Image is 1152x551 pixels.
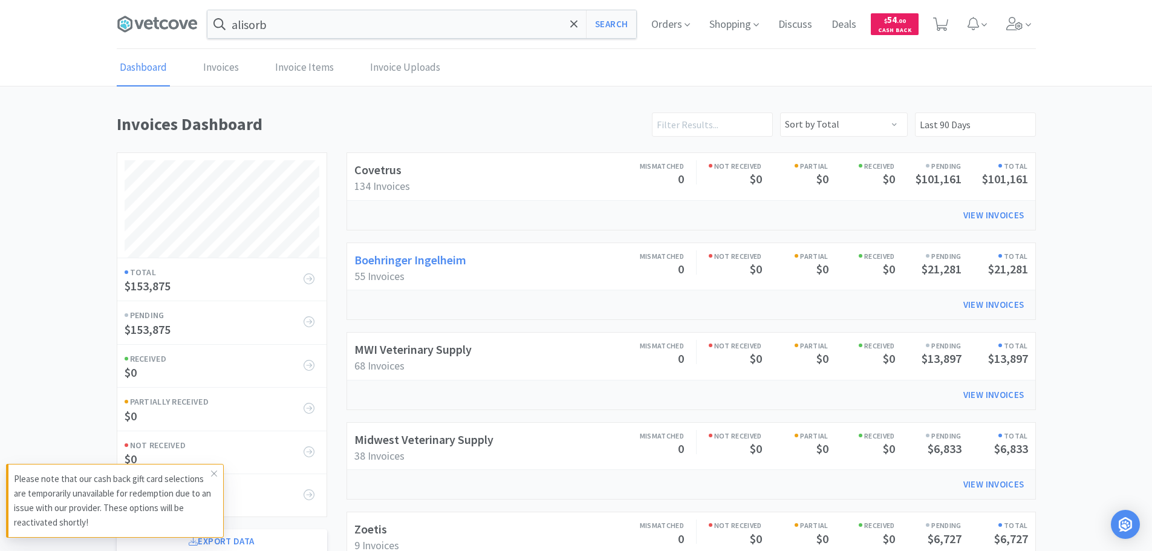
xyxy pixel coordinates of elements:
a: Partially Received$0 [117,387,327,430]
h6: Total [962,160,1028,172]
a: Received$0 [828,340,895,366]
h6: Partial [762,340,828,351]
div: Open Intercom Messenger [1111,510,1140,539]
a: Invoice Items [272,50,337,86]
a: Total$6,727 [962,520,1028,546]
span: . 00 [897,17,906,25]
a: Dashboard [117,50,170,86]
a: Discuss [773,19,817,30]
a: Mismatched0 [617,340,684,366]
a: Total$101,161 [962,160,1028,186]
h6: Pending [895,250,962,262]
span: $0 [816,531,828,546]
h6: Partial [762,430,828,442]
a: Mismatched0 [617,520,684,546]
span: $0 [816,351,828,366]
span: $0 [750,171,762,186]
a: View Invoices [955,472,1033,497]
span: $0 [816,441,828,456]
button: Search [586,10,636,38]
span: $6,727 [928,531,962,546]
a: Pending$13,897 [895,340,962,366]
span: $0 [750,261,762,276]
p: Please note that our cash back gift card selections are temporarily unavailable for redemption du... [14,472,211,530]
span: $6,727 [994,531,1028,546]
h6: Received [828,520,895,531]
a: Partial$0 [762,520,828,546]
h6: Total [962,430,1028,442]
span: $101,161 [916,171,962,186]
span: Cash Back [878,27,911,35]
a: Received$0 [828,250,895,276]
span: $0 [816,261,828,276]
span: $0 [883,171,895,186]
a: Received$0 [828,160,895,186]
a: Boehringer Ingelheim [354,252,466,267]
h6: Pending [895,430,962,442]
span: 134 Invoices [354,179,410,193]
input: Select date range [915,112,1036,137]
h6: Partially Received [125,395,308,408]
a: Total$153,875 [117,258,327,301]
a: Partial$0 [762,340,828,366]
a: Pending$153,875 [117,301,327,344]
h6: Received [828,160,895,172]
a: Invoices [200,50,242,86]
a: Partial$0 [762,160,828,186]
h6: Received [828,430,895,442]
span: $ [884,17,887,25]
h6: Mismatched [617,250,684,262]
a: Received$0 [828,520,895,546]
a: Invoice Uploads [367,50,443,86]
span: $21,281 [988,261,1028,276]
span: $153,875 [125,278,171,293]
a: View Invoices [955,293,1033,317]
span: $101,161 [982,171,1028,186]
a: Received$0 [828,430,895,456]
h6: Not Received [709,430,762,442]
a: Not Received$0 [709,250,762,276]
h6: Mismatched [617,430,684,442]
a: Not Received$0 [117,431,327,474]
span: $0 [125,451,137,466]
a: Received$0 [117,344,327,387]
h6: Not Received [709,340,762,351]
span: $0 [883,441,895,456]
h6: Pending [895,520,962,531]
h6: Mismatched [617,340,684,351]
h6: Total [962,520,1028,531]
span: 0 [678,351,684,366]
span: 0 [678,531,684,546]
input: Search by item, sku, manufacturer, ingredient, size... [207,10,636,38]
a: MWI Veterinary Supply [354,342,472,357]
h6: Mismatched [617,160,684,172]
a: Pending$6,833 [895,430,962,456]
span: $0 [750,531,762,546]
span: $6,833 [928,441,962,456]
a: Pending$101,161 [895,160,962,186]
a: Total$21,281 [962,250,1028,276]
a: Deals [827,19,861,30]
a: Zoetis [354,521,387,536]
input: Filter Results... [652,112,773,137]
a: Mismatched0 [617,250,684,276]
h6: Partial [762,250,828,262]
span: 55 Invoices [354,269,405,283]
a: Not Received$0 [709,340,762,366]
a: Partial$0 [762,250,828,276]
a: Partial$0 [762,430,828,456]
a: Total$13,897 [962,340,1028,366]
h6: Received [125,352,308,365]
span: $0 [750,351,762,366]
h6: Pending [125,308,308,322]
a: Not Received$0 [709,430,762,456]
a: Pending$21,281 [895,250,962,276]
span: 54 [884,14,906,25]
span: $0 [125,365,137,380]
a: Midwest Veterinary Supply [354,432,493,447]
a: Mismatched0 [617,160,684,186]
span: 0 [678,171,684,186]
span: $21,281 [922,261,962,276]
h6: Partial [762,520,828,531]
a: $54.00Cash Back [871,8,919,41]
